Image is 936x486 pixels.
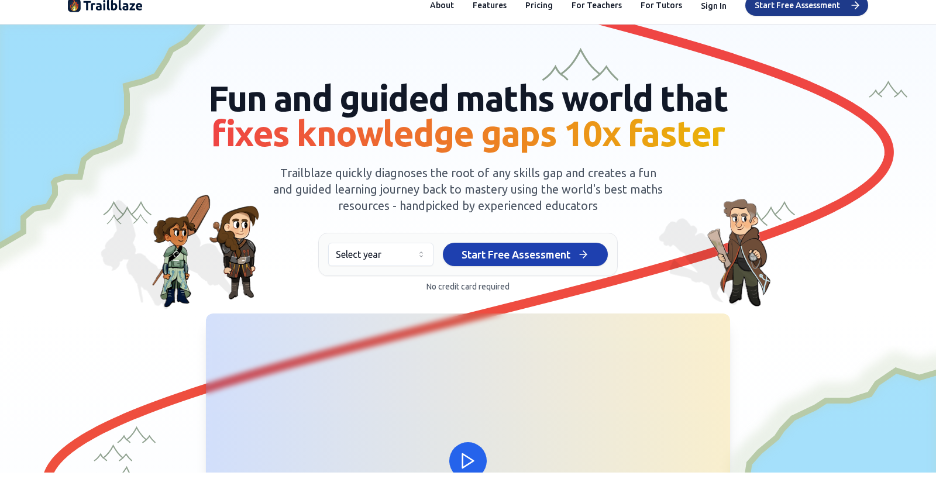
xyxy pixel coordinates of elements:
span: Fun and guided maths world that [208,78,728,153]
span: fixes knowledge gaps 10x faster [211,113,725,153]
span: Trailblaze quickly diagnoses the root of any skills gap and creates a fun and guided learning jou... [273,166,663,212]
span: No credit card required [426,282,510,291]
button: Start Free Assessment [443,243,608,266]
